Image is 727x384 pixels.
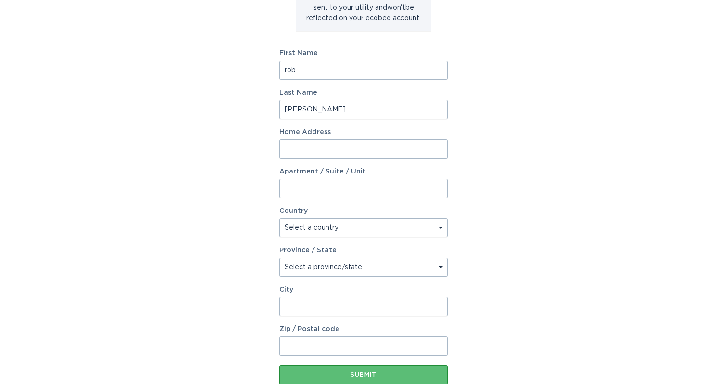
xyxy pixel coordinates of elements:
[279,168,448,175] label: Apartment / Suite / Unit
[284,372,443,378] div: Submit
[279,247,337,254] label: Province / State
[279,208,308,214] label: Country
[279,326,448,333] label: Zip / Postal code
[279,89,448,96] label: Last Name
[279,129,448,136] label: Home Address
[279,50,448,57] label: First Name
[279,286,448,293] label: City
